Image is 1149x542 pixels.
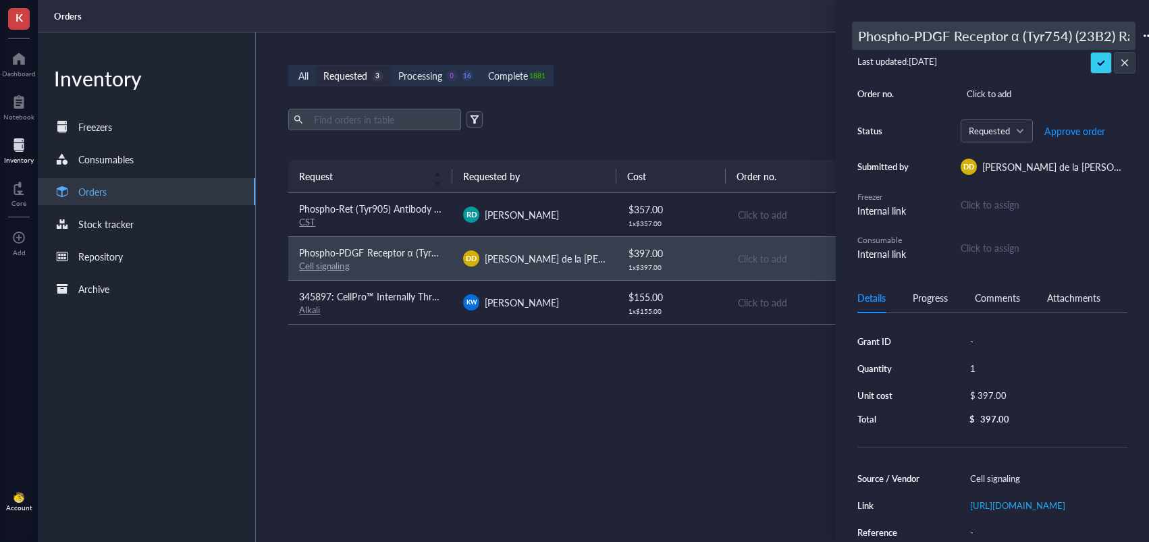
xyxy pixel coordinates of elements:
[857,413,926,425] div: Total
[857,234,911,246] div: Consumable
[961,240,1127,255] div: Click to assign
[969,413,975,425] div: $
[857,246,911,261] div: Internal link
[980,413,1009,425] div: 397.00
[629,307,715,315] div: 1 x $ 155.00
[964,359,1127,378] div: 1
[857,472,926,485] div: Source / Vendor
[964,332,1127,351] div: -
[726,160,890,192] th: Order no.
[288,65,553,86] div: segmented control
[4,156,34,164] div: Inventory
[616,160,726,192] th: Cost
[726,280,890,324] td: Click to add
[857,203,911,218] div: Internal link
[54,10,84,22] a: Orders
[462,70,473,82] div: 16
[11,178,26,207] a: Core
[857,290,886,305] div: Details
[975,290,1020,305] div: Comments
[38,243,255,270] a: Repository
[299,259,349,272] a: Cell signaling
[857,161,911,173] div: Submitted by
[1044,120,1106,142] button: Approve order
[299,303,320,316] a: Alkali
[1047,290,1100,305] div: Attachments
[857,499,926,512] div: Link
[964,386,1122,405] div: $ 397.00
[372,70,383,82] div: 3
[738,295,879,310] div: Click to add
[961,197,1127,212] div: Click to assign
[299,290,525,303] span: 345897: CellPro™ Internally Threaded Cryovials 2.0mL
[738,207,879,222] div: Click to add
[629,202,715,217] div: $ 357.00
[299,246,562,259] span: Phospho-PDGF Receptor α (Tyr754) (23B2) Rabbit mAb #2992
[78,281,109,296] div: Archive
[452,160,616,192] th: Requested by
[466,253,477,264] span: DD
[857,389,926,402] div: Unit cost
[38,211,255,238] a: Stock tracker
[13,248,26,256] div: Add
[78,152,134,167] div: Consumables
[532,70,543,82] div: 1881
[726,236,890,280] td: Click to add
[485,296,559,309] span: [PERSON_NAME]
[38,178,255,205] a: Orders
[964,469,1127,488] div: Cell signaling
[11,199,26,207] div: Core
[299,215,315,228] a: CST
[78,217,134,232] div: Stock tracker
[1044,126,1105,136] span: Approve order
[2,70,36,78] div: Dashboard
[738,251,879,266] div: Click to add
[309,109,456,130] input: Find orders in table
[38,275,255,302] a: Archive
[964,523,1127,542] div: -
[963,161,974,172] span: DD
[6,504,32,512] div: Account
[726,193,890,237] td: Click to add
[485,208,559,221] span: [PERSON_NAME]
[299,202,460,215] span: Phospho-Ret (Tyr905) Antibody #3221
[446,70,458,82] div: 0
[857,55,1127,67] div: Last updated: [DATE]
[78,184,107,199] div: Orders
[323,68,367,83] div: Requested
[4,134,34,164] a: Inventory
[3,91,34,121] a: Notebook
[78,119,112,134] div: Freezers
[298,68,309,83] div: All
[38,65,255,92] div: Inventory
[3,113,34,121] div: Notebook
[16,9,23,26] span: K
[857,88,911,100] div: Order no.
[857,362,926,375] div: Quantity
[466,298,477,307] span: KW
[970,499,1065,512] a: [URL][DOMAIN_NAME]
[857,335,926,348] div: Grant ID
[913,290,948,305] div: Progress
[629,290,715,304] div: $ 155.00
[299,169,425,184] span: Request
[398,68,442,83] div: Processing
[14,492,24,503] img: da48f3c6-a43e-4a2d-aade-5eac0d93827f.jpeg
[38,146,255,173] a: Consumables
[961,84,1127,103] div: Click to add
[629,263,715,271] div: 1 x $ 397.00
[288,160,452,192] th: Request
[629,219,715,227] div: 1 x $ 357.00
[2,48,36,78] a: Dashboard
[969,125,1022,137] span: Requested
[857,526,926,539] div: Reference
[78,249,123,264] div: Repository
[629,246,715,261] div: $ 397.00
[485,252,658,265] span: [PERSON_NAME] de la [PERSON_NAME]
[466,209,477,220] span: RD
[857,125,911,137] div: Status
[488,68,528,83] div: Complete
[857,191,911,203] div: Freezer
[38,113,255,140] a: Freezers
